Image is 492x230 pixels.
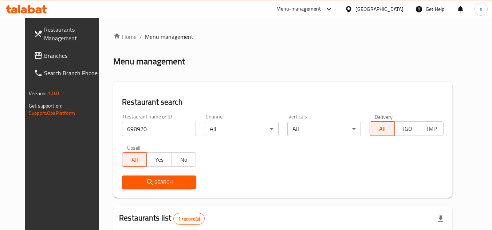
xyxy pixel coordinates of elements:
[171,152,196,167] button: No
[29,89,47,98] span: Version:
[205,122,279,136] div: All
[394,121,419,136] button: TGO
[119,213,205,225] h2: Restaurants list
[174,154,193,165] span: No
[122,152,147,167] button: All
[432,210,449,227] div: Export file
[287,122,361,136] div: All
[28,64,107,82] a: Search Branch Phone
[44,51,102,60] span: Branches
[44,25,102,43] span: Restaurants Management
[128,178,190,187] span: Search
[480,5,482,13] span: s
[139,32,142,41] li: /
[422,124,441,134] span: TMP
[173,213,205,225] div: Total records count
[113,32,452,41] nav: breadcrumb
[398,124,416,134] span: TGO
[276,5,321,13] div: Menu-management
[370,121,394,136] button: All
[113,32,137,41] a: Home
[28,47,107,64] a: Branches
[125,154,144,165] span: All
[48,89,59,98] span: 1.0.0
[419,121,444,136] button: TMP
[122,122,196,136] input: Search for restaurant name or ID..
[373,124,391,134] span: All
[355,5,404,13] div: [GEOGRAPHIC_DATA]
[122,97,444,108] h2: Restaurant search
[127,145,141,150] label: Upsell
[29,101,62,110] span: Get support on:
[174,215,205,222] span: 1 record(s)
[113,56,185,67] h2: Menu management
[29,108,75,118] a: Support.OpsPlatform
[44,69,102,77] span: Search Branch Phone
[145,32,193,41] span: Menu management
[122,175,196,189] button: Search
[28,21,107,47] a: Restaurants Management
[146,152,171,167] button: Yes
[150,154,168,165] span: Yes
[375,114,393,119] label: Delivery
